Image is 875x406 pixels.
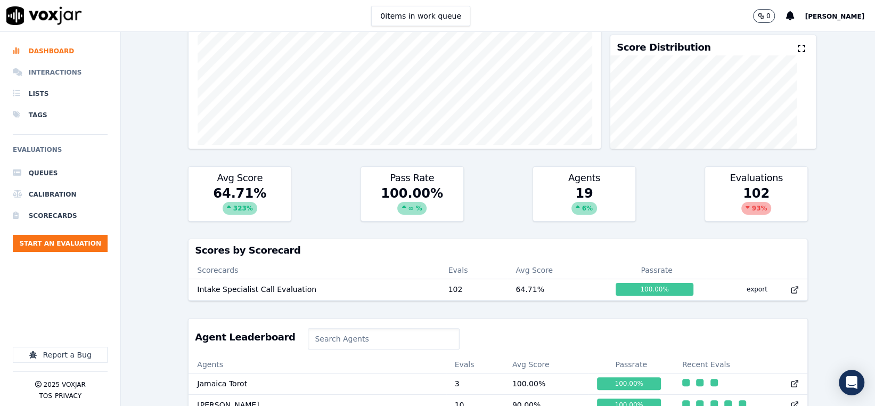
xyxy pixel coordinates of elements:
[55,392,81,400] button: Privacy
[507,262,607,279] th: Avg Score
[741,202,772,215] div: 93 %
[805,13,864,20] span: [PERSON_NAME]
[13,347,108,363] button: Report a Bug
[440,262,508,279] th: Evals
[738,281,776,298] button: export
[13,143,108,163] h6: Evaluations
[705,185,807,221] div: 102
[588,356,673,373] th: Passrate
[13,40,108,62] a: Dashboard
[607,262,707,279] th: Passrate
[597,377,660,390] div: 100.00 %
[397,202,426,215] div: ∞ %
[839,370,864,395] div: Open Intercom Messenger
[446,356,504,373] th: Evals
[440,279,508,300] td: 102
[539,173,629,183] h3: Agents
[189,356,446,373] th: Agents
[674,356,807,373] th: Recent Evals
[504,356,589,373] th: Avg Score
[195,173,284,183] h3: Avg Score
[189,262,439,279] th: Scorecards
[571,202,597,215] div: 6 %
[6,6,82,25] img: voxjar logo
[189,185,291,221] div: 64.71 %
[189,373,446,394] td: Jamaica Torot
[766,12,771,20] p: 0
[13,205,108,226] a: Scorecards
[195,246,801,255] h3: Scores by Scorecard
[13,235,108,252] button: Start an Evaluation
[361,185,463,221] div: 100.00 %
[308,328,459,350] input: Search Agents
[753,9,775,23] button: 0
[13,163,108,184] a: Queues
[371,6,470,26] button: 0items in work queue
[223,202,257,215] div: 323 %
[533,185,635,221] div: 19
[616,283,694,296] div: 100.00 %
[504,373,589,394] td: 100.00 %
[367,173,457,183] h3: Pass Rate
[753,9,786,23] button: 0
[805,10,875,22] button: [PERSON_NAME]
[13,184,108,205] a: Calibration
[13,62,108,83] a: Interactions
[13,83,108,104] a: Lists
[507,279,607,300] td: 64.71 %
[617,43,710,52] h3: Score Distribution
[712,173,801,183] h3: Evaluations
[195,332,295,342] h3: Agent Leaderboard
[44,380,86,389] p: 2025 Voxjar
[446,373,504,394] td: 3
[39,392,52,400] button: TOS
[13,104,108,126] a: Tags
[189,279,439,300] td: Intake Specialist Call Evaluation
